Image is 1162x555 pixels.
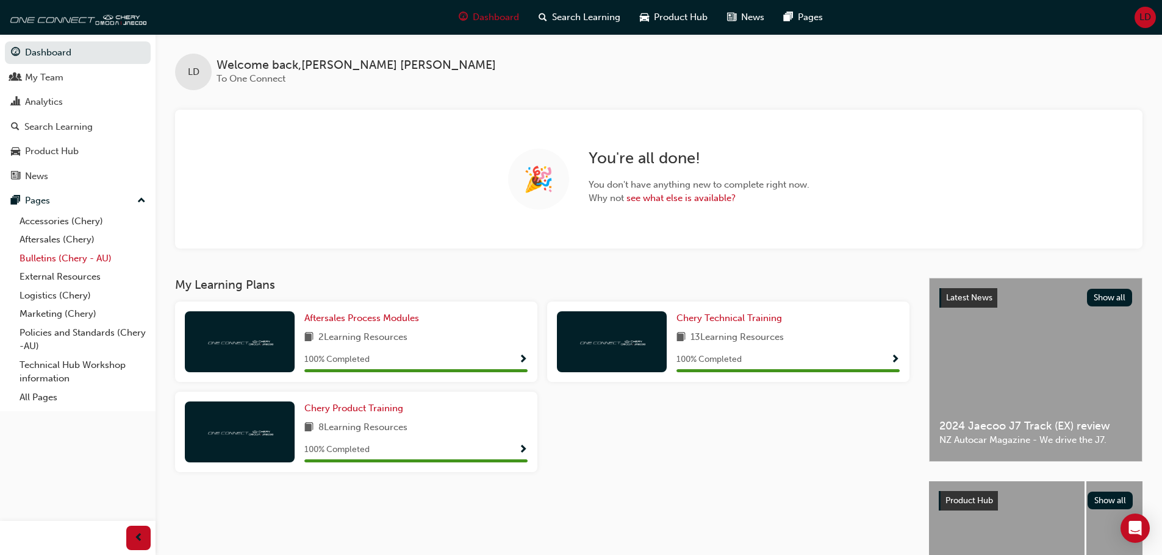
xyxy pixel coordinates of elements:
span: You don't have anything new to complete right now. [589,178,809,192]
span: Show Progress [518,445,528,456]
a: Search Learning [5,116,151,138]
a: news-iconNews [717,5,774,30]
span: chart-icon [11,97,20,108]
span: Latest News [946,292,992,303]
span: news-icon [11,171,20,182]
a: Dashboard [5,41,151,64]
span: To One Connect [217,73,285,84]
button: LD [1135,7,1156,28]
span: guage-icon [11,48,20,58]
button: Show all [1087,289,1133,306]
a: News [5,165,151,188]
div: News [25,169,48,183]
span: 8 Learning Resources [318,420,407,436]
a: Marketing (Chery) [15,305,151,323]
span: Chery Technical Training [676,313,782,323]
a: Aftersales (Chery) [15,230,151,249]
span: Product Hub [945,495,993,506]
button: Show Progress [518,352,528,367]
div: Pages [25,194,50,208]
button: Show Progress [518,442,528,458]
span: guage-icon [459,10,468,25]
span: news-icon [727,10,736,25]
div: Analytics [25,95,63,109]
img: oneconnect [578,336,645,347]
img: oneconnect [206,426,273,437]
span: car-icon [11,146,20,157]
button: Show Progress [891,352,900,367]
a: Chery Technical Training [676,311,787,325]
button: Show all [1088,492,1133,509]
span: 2 Learning Resources [318,330,407,345]
span: 100 % Completed [304,353,370,367]
a: Accessories (Chery) [15,212,151,231]
a: pages-iconPages [774,5,833,30]
button: DashboardMy TeamAnalyticsSearch LearningProduct HubNews [5,39,151,189]
span: people-icon [11,72,20,83]
span: LD [188,65,199,79]
div: Open Intercom Messenger [1121,514,1150,543]
button: Pages [5,189,151,212]
span: NZ Autocar Magazine - We drive the J7. [939,433,1132,447]
span: prev-icon [134,531,143,546]
span: 🎉 [523,172,554,186]
span: Dashboard [473,10,519,24]
a: search-iconSearch Learning [529,5,630,30]
span: pages-icon [784,10,793,25]
span: search-icon [11,122,20,133]
img: oneconnect [206,336,273,347]
span: 100 % Completed [304,443,370,457]
span: Product Hub [654,10,708,24]
a: Analytics [5,91,151,113]
span: 13 Learning Resources [690,330,784,345]
a: Latest NewsShow all2024 Jaecoo J7 Track (EX) reviewNZ Autocar Magazine - We drive the J7. [929,278,1142,462]
span: LD [1139,10,1151,24]
span: Pages [798,10,823,24]
span: up-icon [137,193,146,209]
a: Aftersales Process Modules [304,311,424,325]
span: book-icon [676,330,686,345]
a: External Resources [15,267,151,286]
span: Search Learning [552,10,620,24]
h2: You're all done! [589,149,809,168]
a: Product Hub [5,140,151,163]
span: 100 % Completed [676,353,742,367]
span: pages-icon [11,196,20,207]
a: Logistics (Chery) [15,286,151,305]
span: 2024 Jaecoo J7 Track (EX) review [939,419,1132,433]
span: Why not [589,191,809,205]
a: guage-iconDashboard [449,5,529,30]
span: book-icon [304,420,314,436]
span: Aftersales Process Modules [304,313,419,323]
a: Latest NewsShow all [939,288,1132,308]
a: Bulletins (Chery - AU) [15,249,151,268]
span: book-icon [304,330,314,345]
span: News [741,10,764,24]
div: Product Hub [25,144,79,158]
span: car-icon [640,10,649,25]
span: Welcome back , [PERSON_NAME] [PERSON_NAME] [217,58,496,72]
h3: My Learning Plans [175,278,909,292]
a: see what else is available? [626,193,736,203]
a: Product HubShow all [939,491,1133,511]
a: car-iconProduct Hub [630,5,717,30]
div: My Team [25,71,63,85]
a: Policies and Standards (Chery -AU) [15,323,151,356]
a: My Team [5,66,151,89]
img: oneconnect [6,5,146,29]
div: Search Learning [24,120,93,134]
a: Chery Product Training [304,401,408,415]
a: All Pages [15,388,151,407]
span: search-icon [539,10,547,25]
span: Show Progress [518,355,528,366]
span: Show Progress [891,355,900,366]
span: Chery Product Training [304,403,403,414]
a: Technical Hub Workshop information [15,356,151,388]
